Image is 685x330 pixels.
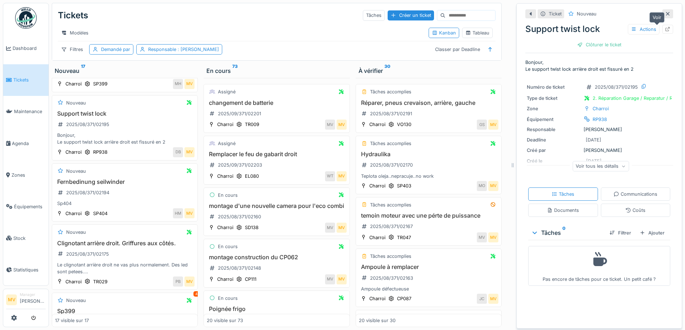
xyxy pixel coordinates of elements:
[218,162,262,168] div: 2025/09/371/02203
[218,140,236,147] div: Assigné
[359,212,498,219] h3: temoin moteur avec une pérte de puissance
[359,66,499,75] div: À vérifier
[184,79,195,89] div: MV
[370,253,411,260] div: Tâches accomplies
[370,88,411,95] div: Tâches accomplies
[552,191,574,197] div: Tâches
[337,274,347,284] div: MV
[3,127,49,159] a: Agenda
[55,261,195,275] div: Le clignotant arrière droit ne vas plus normalement. Des led sont petees. Le coin gauche de la ca...
[58,28,92,38] div: Modèles
[477,232,487,242] div: MV
[58,44,86,55] div: Filtres
[173,276,183,287] div: PB
[3,64,49,96] a: Tickets
[55,66,195,75] div: Nouveau
[562,228,566,237] sup: 0
[574,40,624,50] div: Clôturer le ticket
[184,147,195,157] div: MV
[3,96,49,127] a: Maintenance
[369,182,385,189] div: Charroi
[14,203,46,210] span: Équipements
[477,181,487,191] div: MO
[337,171,347,181] div: MV
[207,306,346,312] h3: Poignée frigo
[384,66,391,75] sup: 30
[388,10,434,20] div: Créer un ticket
[549,10,562,17] div: Ticket
[173,208,183,218] div: HM
[66,297,86,304] div: Nouveau
[217,224,233,231] div: Charroi
[66,189,109,196] div: 2025/08/371/02194
[3,191,49,222] a: Équipements
[625,207,645,214] div: Coûts
[370,223,413,230] div: 2025/08/371/02167
[3,33,49,64] a: Dashboard
[66,229,86,236] div: Nouveau
[148,46,219,53] div: Responsable
[397,234,411,241] div: TR047
[325,223,335,233] div: MV
[14,108,46,115] span: Maintenance
[370,275,413,282] div: 2025/08/371/02163
[58,6,88,25] div: Tickets
[577,10,597,17] div: Nouveau
[81,66,85,75] sup: 17
[369,121,385,128] div: Charroi
[477,294,487,304] div: JC
[66,168,86,175] div: Nouveau
[176,47,219,52] span: : [PERSON_NAME]
[488,232,498,242] div: MV
[218,192,238,199] div: En cours
[527,126,672,133] div: [PERSON_NAME]
[359,99,498,106] h3: Réparer, pneus crevaison, arrière, gauche
[488,120,498,130] div: MV
[101,46,130,53] div: Demandé par
[218,213,261,220] div: 2025/08/371/02160
[65,210,82,217] div: Charroi
[217,276,233,283] div: Charroi
[488,181,498,191] div: MV
[572,161,629,171] div: Voir tous les détails
[15,7,37,29] img: Badge_color-CXgf-gQk.svg
[217,173,233,180] div: Charroi
[12,172,46,178] span: Zones
[173,147,183,157] div: DB
[531,228,604,237] div: Tâches
[325,120,335,130] div: MV
[207,203,346,209] h3: montage d'une nouvelle camera pour l'eco combi
[359,173,498,180] div: Teplota oleja..nepracuje..no work
[13,76,46,83] span: Tickets
[363,10,385,20] div: Tâches
[13,45,46,52] span: Dashboard
[369,234,385,241] div: Charroi
[207,254,346,261] h3: montage construction du CP062
[613,191,657,197] div: Communications
[337,223,347,233] div: MV
[207,317,243,324] div: 20 visible sur 73
[547,207,579,214] div: Documents
[369,295,385,302] div: Charroi
[527,95,581,102] div: Type de ticket
[55,317,89,324] div: 17 visible sur 17
[432,44,483,55] div: Classer par Deadline
[488,294,498,304] div: MV
[359,317,396,324] div: 20 visible sur 30
[527,84,581,90] div: Numéro de ticket
[93,278,108,285] div: TR029
[397,182,411,189] div: SP403
[55,308,195,315] h3: Sp399
[217,121,233,128] div: Charroi
[12,140,46,147] span: Agenda
[649,12,665,23] div: Voir
[184,276,195,287] div: MV
[207,99,346,106] h3: changement de batterie
[218,295,238,302] div: En cours
[593,116,607,123] div: RP938
[527,116,581,123] div: Équipement
[595,84,638,90] div: 2025/08/371/02195
[232,66,238,75] sup: 73
[65,278,82,285] div: Charroi
[20,292,46,297] div: Manager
